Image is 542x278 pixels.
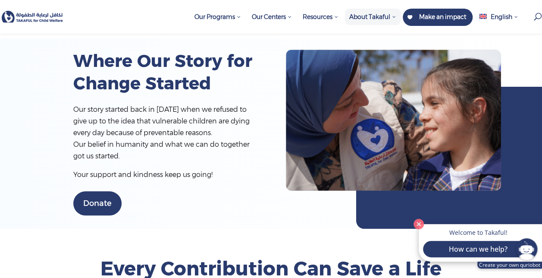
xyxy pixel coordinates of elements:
[190,9,245,34] a: Our Programs
[248,9,296,34] a: Our Centers
[411,217,426,231] button: Close
[73,50,256,99] h2: Where Our Story for Change Started
[491,13,512,21] span: English
[73,169,255,180] p: Your support and kindness keep us going!
[252,13,292,21] span: Our Centers
[73,104,255,180] div: Our story started back in [DATE] when we refused to give up to the idea that vulnerable children ...
[73,191,122,216] a: Donate
[419,13,466,21] span: Make an impact
[73,139,255,169] p: Our belief in humanity and what we can do together got us started.
[403,9,473,26] a: Make an impact
[2,11,63,22] img: Takaful
[303,13,338,21] span: Resources
[423,241,533,257] button: How can we help?
[286,50,542,229] img: the story behind takaful
[298,9,343,34] a: Resources
[427,228,529,237] p: Welcome to Takaful!
[194,13,241,21] span: Our Programs
[345,9,401,34] a: About Takaful
[349,13,396,21] span: About Takaful
[475,9,523,34] a: English
[477,262,542,269] a: Create your own quriobot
